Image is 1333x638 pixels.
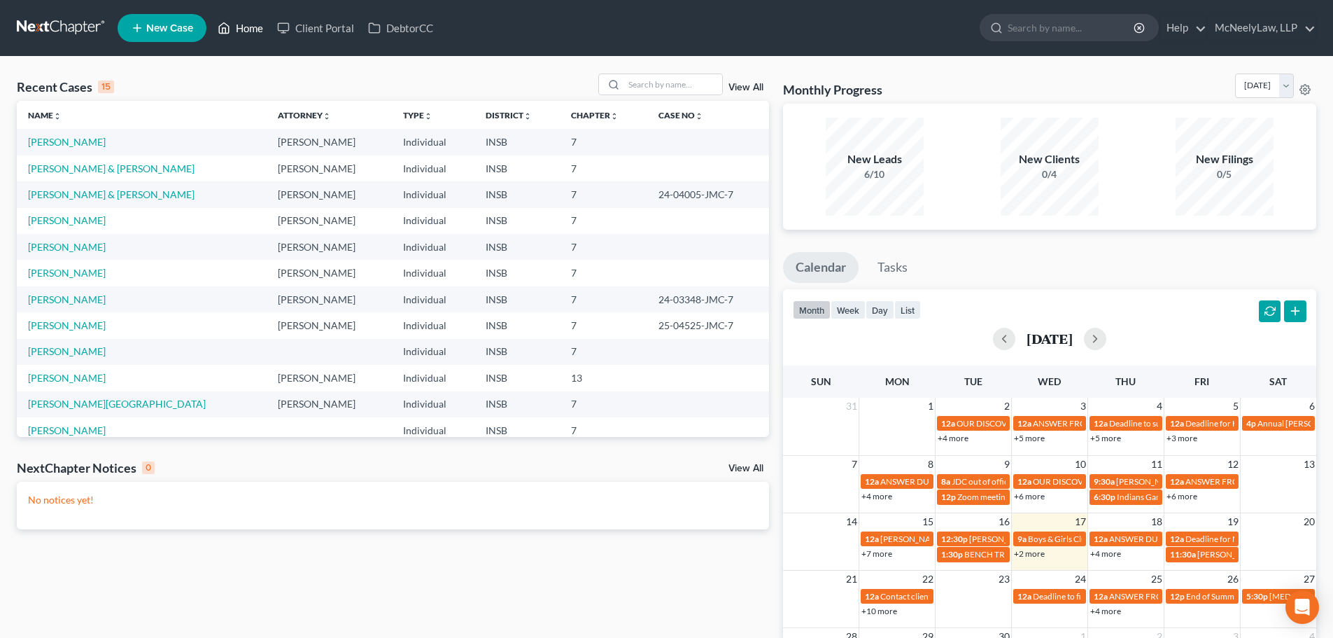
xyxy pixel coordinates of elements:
span: 12a [865,476,879,487]
a: +2 more [1014,548,1045,559]
a: View All [728,464,763,473]
td: INSB [474,286,560,312]
a: [PERSON_NAME] [28,267,106,279]
span: [PERSON_NAME]- Mediation [1116,476,1224,487]
span: OUR DISCOVERY RESPONSES DUE [DATE] [957,418,1116,429]
p: No notices yet! [28,493,758,507]
span: Wed [1038,375,1061,387]
span: Thu [1115,375,1136,387]
td: 7 [560,417,647,443]
span: 22 [921,571,935,588]
a: [PERSON_NAME] [28,241,106,253]
div: New Filings [1176,151,1274,167]
td: Individual [392,155,474,181]
a: [PERSON_NAME] & [PERSON_NAME] [28,162,195,174]
a: Nameunfold_more [28,110,62,120]
td: Individual [392,286,474,312]
a: Case Nounfold_more [658,110,703,120]
span: 8a [941,476,950,487]
span: 12a [941,418,955,429]
div: 15 [98,81,114,93]
div: Recent Cases [17,78,114,95]
span: 16 [997,513,1011,530]
span: 25 [1150,571,1164,588]
a: +4 more [938,433,968,443]
td: Individual [392,391,474,417]
span: Mon [885,375,910,387]
td: INSB [474,234,560,260]
td: INSB [474,417,560,443]
td: INSB [474,260,560,286]
i: unfold_more [53,112,62,120]
span: End of Summer Cookout [1186,591,1276,602]
span: 31 [845,398,859,415]
td: Individual [392,339,474,365]
td: [PERSON_NAME] [267,208,392,234]
td: Individual [392,234,474,260]
span: 2 [1003,398,1011,415]
span: Deadline to submit mediation submissions [1109,418,1262,429]
a: +3 more [1166,433,1197,443]
a: Client Portal [270,15,361,41]
span: Sat [1269,375,1287,387]
a: +4 more [1090,606,1121,616]
span: 20 [1302,513,1316,530]
a: +7 more [861,548,892,559]
a: [PERSON_NAME] [28,319,106,331]
td: [PERSON_NAME] [267,365,392,391]
span: 12a [1094,591,1108,602]
td: [PERSON_NAME] [267,181,392,207]
span: ANSWER DUE FROM DEFENDANTS [DATE] [1109,534,1273,544]
span: 9:30a [1094,476,1115,487]
span: 18 [1150,513,1164,530]
span: 23 [997,571,1011,588]
td: Individual [392,312,474,338]
span: 19 [1226,513,1240,530]
td: 7 [560,181,647,207]
span: 12a [1094,418,1108,429]
td: [PERSON_NAME] [267,260,392,286]
a: +10 more [861,606,897,616]
button: day [866,300,894,319]
a: [PERSON_NAME] [28,293,106,305]
span: 4 [1155,398,1164,415]
td: Individual [392,365,474,391]
span: BENCH TRIAL - Cause No. 30D02-2508-SC-000682 [964,549,1154,560]
span: 1 [926,398,935,415]
i: unfold_more [523,112,532,120]
input: Search by name... [1008,15,1136,41]
span: 21 [845,571,859,588]
td: Individual [392,208,474,234]
td: INSB [474,129,560,155]
td: Individual [392,417,474,443]
span: 12 [1226,456,1240,473]
td: INSB [474,365,560,391]
a: +4 more [861,491,892,501]
span: New Case [146,23,193,34]
a: Help [1159,15,1206,41]
span: 1:30p [941,549,963,560]
td: 7 [560,312,647,338]
td: 7 [560,208,647,234]
td: 13 [560,365,647,391]
span: Indians Game [1117,492,1167,502]
span: 5:30p [1246,591,1268,602]
span: [PERSON_NAME]- 9th monthly payment due [880,534,1044,544]
a: [PERSON_NAME][GEOGRAPHIC_DATA] [28,398,206,410]
span: Contact client if no answer from demand letter to discuss starting a SC [880,591,1132,602]
td: INSB [474,181,560,207]
td: Individual [392,260,474,286]
span: 12a [1170,476,1184,487]
span: JDC out of office [DATE] [952,476,1041,487]
a: +4 more [1090,548,1121,559]
div: New Clients [1001,151,1099,167]
td: [PERSON_NAME] [267,155,392,181]
span: [PERSON_NAME] Small Claims [969,534,1082,544]
a: [PERSON_NAME] [28,136,106,148]
span: 10 [1073,456,1087,473]
a: [PERSON_NAME] [28,424,106,436]
td: INSB [474,391,560,417]
span: 24 [1073,571,1087,588]
span: 12a [1170,534,1184,544]
span: 15 [921,513,935,530]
